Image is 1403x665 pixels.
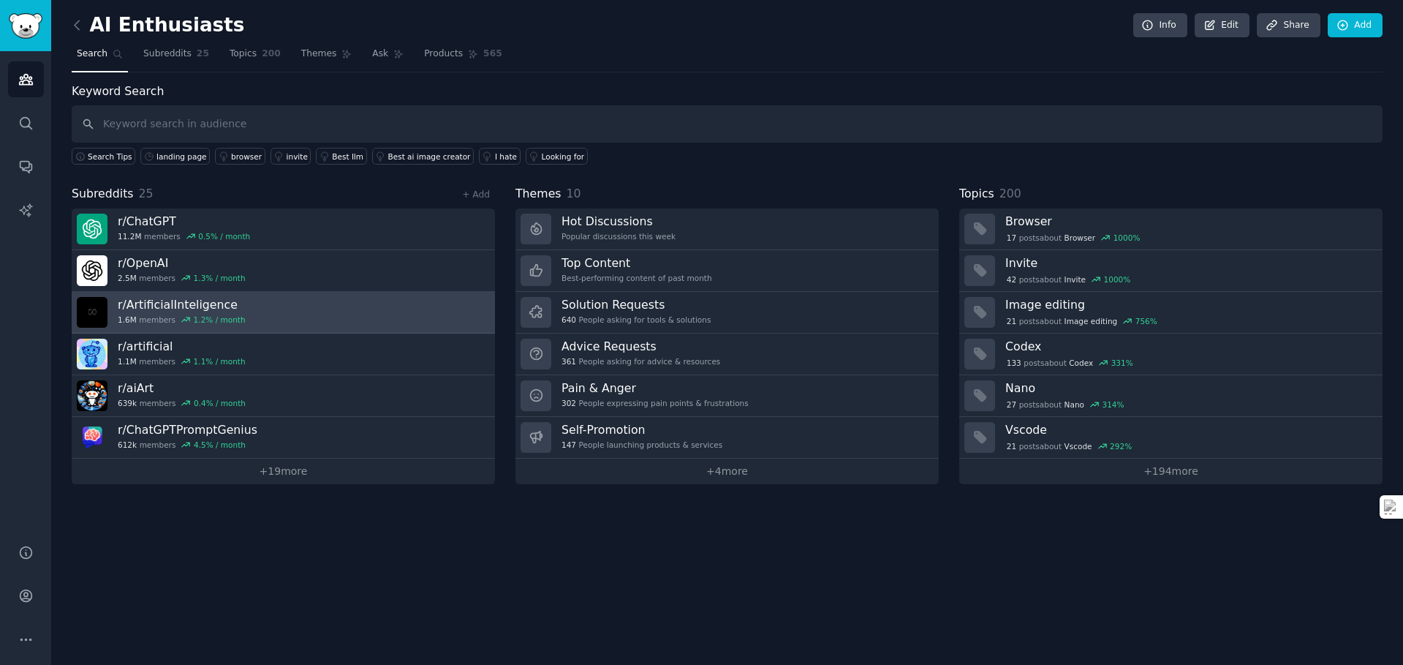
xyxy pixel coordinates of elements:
a: landing page [140,148,210,165]
span: 42 [1007,274,1016,285]
span: 11.2M [118,231,141,241]
h3: Self-Promotion [561,422,722,437]
span: 25 [197,48,209,61]
a: Hot DiscussionsPopular discussions this week [515,208,939,250]
input: Keyword search in audience [72,105,1383,143]
div: members [118,315,246,325]
div: 4.5 % / month [194,440,246,450]
span: 302 [561,398,576,408]
img: ArtificialInteligence [77,297,107,328]
h3: r/ aiArt [118,380,246,396]
a: +4more [515,459,939,484]
a: Info [1133,13,1187,38]
a: I hate [479,148,521,165]
div: 0.4 % / month [194,398,246,408]
div: invite [287,151,308,162]
h3: Browser [1005,214,1372,229]
a: Topics200 [224,42,286,72]
h3: r/ ChatGPTPromptGenius [118,422,257,437]
a: Pain & Anger302People expressing pain points & frustrations [515,375,939,417]
a: Products565 [419,42,507,72]
a: Nano27postsaboutNano314% [959,375,1383,417]
h2: AI Enthusiasts [72,14,244,37]
h3: Image editing [1005,297,1372,312]
h3: Codex [1005,339,1372,354]
a: browser [215,148,265,165]
div: post s about [1005,231,1141,244]
label: Keyword Search [72,84,164,98]
h3: Hot Discussions [561,214,676,229]
span: 639k [118,398,137,408]
div: 756 % [1135,316,1157,326]
a: r/artificial1.1Mmembers1.1% / month [72,334,495,375]
div: People launching products & services [561,440,722,450]
div: members [118,440,257,450]
span: 21 [1007,316,1016,326]
span: Themes [301,48,337,61]
h3: Pain & Anger [561,380,749,396]
h3: Advice Requests [561,339,720,354]
h3: r/ ArtificialInteligence [118,297,246,312]
div: Best ai image creator [388,151,471,162]
div: 1000 % [1104,274,1131,285]
span: Search [77,48,107,61]
span: 133 [1007,358,1021,368]
span: 361 [561,356,576,367]
h3: Top Content [561,255,712,271]
span: 10 [567,187,581,200]
a: Codex133postsaboutCodex331% [959,334,1383,375]
h3: Nano [1005,380,1372,396]
div: Best-performing content of past month [561,273,712,283]
div: members [118,356,246,367]
div: post s about [1005,398,1125,411]
h3: Solution Requests [561,297,711,312]
div: Looking for [542,151,585,162]
a: Subreddits25 [138,42,214,72]
span: 200 [262,48,281,61]
h3: r/ ChatGPT [118,214,250,229]
span: Invite [1064,274,1086,285]
a: Add [1328,13,1383,38]
a: Vscode21postsaboutVscode292% [959,417,1383,459]
a: Search [72,42,128,72]
button: Search Tips [72,148,135,165]
span: Topics [230,48,257,61]
img: OpenAI [77,255,107,286]
a: invite [271,148,311,165]
a: Advice Requests361People asking for advice & resources [515,334,939,375]
a: r/OpenAI2.5Mmembers1.3% / month [72,250,495,292]
span: 640 [561,315,576,325]
span: Products [424,48,463,61]
div: 331 % [1111,358,1133,368]
a: Browser17postsaboutBrowser1000% [959,208,1383,250]
a: +194more [959,459,1383,484]
h3: Invite [1005,255,1372,271]
h3: r/ artificial [118,339,246,354]
span: Codex [1069,358,1093,368]
span: 200 [999,187,1021,200]
span: 565 [483,48,502,61]
span: 17 [1007,233,1016,243]
a: Self-Promotion147People launching products & services [515,417,939,459]
div: members [118,273,246,283]
div: 314 % [1102,399,1124,410]
span: Topics [959,185,994,203]
span: Vscode [1064,441,1092,451]
span: Themes [515,185,561,203]
a: +19more [72,459,495,484]
div: Popular discussions this week [561,231,676,241]
span: Image editing [1064,316,1118,326]
div: members [118,398,246,408]
span: Subreddits [143,48,192,61]
div: post s about [1005,273,1132,286]
div: members [118,231,250,241]
img: aiArt [77,380,107,411]
span: 21 [1007,441,1016,451]
span: Ask [372,48,388,61]
div: Best llm [332,151,363,162]
a: r/aiArt639kmembers0.4% / month [72,375,495,417]
span: 27 [1007,399,1016,410]
img: artificial [77,339,107,369]
img: ChatGPT [77,214,107,244]
div: 292 % [1110,441,1132,451]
